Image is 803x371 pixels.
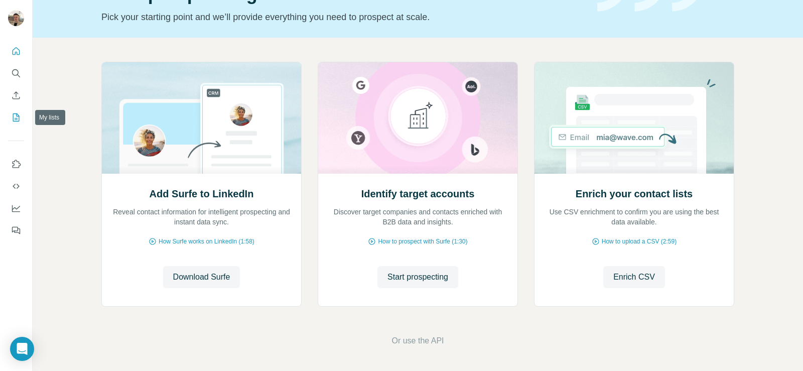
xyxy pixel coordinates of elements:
button: Enrich CSV [603,266,665,288]
img: Avatar [8,10,24,26]
span: How Surfe works on LinkedIn (1:58) [159,237,254,246]
span: Enrich CSV [613,271,655,283]
button: My lists [8,108,24,127]
button: Download Surfe [163,266,240,288]
img: Add Surfe to LinkedIn [101,62,302,174]
button: Search [8,64,24,82]
button: Use Surfe on LinkedIn [8,155,24,173]
img: Identify target accounts [318,62,518,174]
button: Enrich CSV [8,86,24,104]
span: How to upload a CSV (2:59) [602,237,677,246]
p: Discover target companies and contacts enriched with B2B data and insights. [328,207,507,227]
button: Or use the API [391,335,444,347]
button: Start prospecting [377,266,458,288]
span: Download Surfe [173,271,230,283]
p: Use CSV enrichment to confirm you are using the best data available. [545,207,724,227]
p: Reveal contact information for intelligent prospecting and instant data sync. [112,207,291,227]
span: How to prospect with Surfe (1:30) [378,237,467,246]
button: Feedback [8,221,24,239]
h2: Enrich your contact lists [576,187,693,201]
img: Enrich your contact lists [534,62,734,174]
p: Pick your starting point and we’ll provide everything you need to prospect at scale. [101,10,585,24]
h2: Identify target accounts [361,187,475,201]
div: Open Intercom Messenger [10,337,34,361]
button: Dashboard [8,199,24,217]
h2: Add Surfe to LinkedIn [150,187,254,201]
button: Quick start [8,42,24,60]
span: Start prospecting [387,271,448,283]
button: Use Surfe API [8,177,24,195]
